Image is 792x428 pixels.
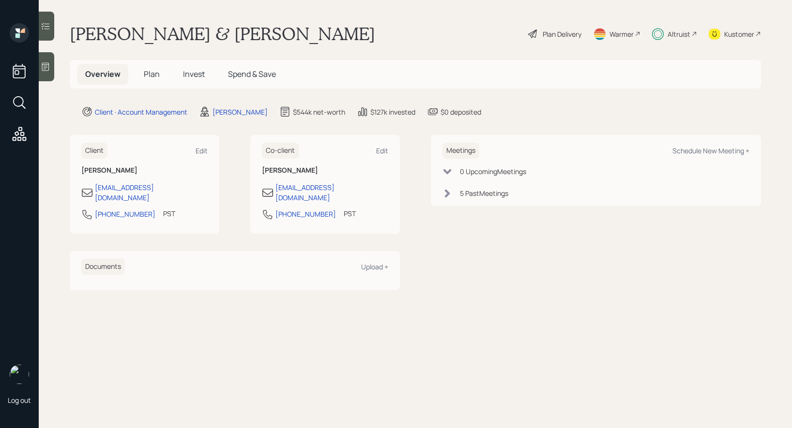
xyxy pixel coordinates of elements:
[609,29,634,39] div: Warmer
[724,29,754,39] div: Kustomer
[8,396,31,405] div: Log out
[361,262,388,271] div: Upload +
[460,166,526,177] div: 0 Upcoming Meeting s
[376,146,388,155] div: Edit
[81,166,208,175] h6: [PERSON_NAME]
[370,107,415,117] div: $127k invested
[275,209,336,219] div: [PHONE_NUMBER]
[81,259,125,275] h6: Documents
[460,188,508,198] div: 5 Past Meeting s
[543,29,581,39] div: Plan Delivery
[262,166,388,175] h6: [PERSON_NAME]
[144,69,160,79] span: Plan
[183,69,205,79] span: Invest
[85,69,121,79] span: Overview
[275,182,388,203] div: [EMAIL_ADDRESS][DOMAIN_NAME]
[668,29,690,39] div: Altruist
[672,146,749,155] div: Schedule New Meeting +
[441,107,481,117] div: $0 deposited
[70,23,375,44] h1: [PERSON_NAME] & [PERSON_NAME]
[228,69,276,79] span: Spend & Save
[95,182,208,203] div: [EMAIL_ADDRESS][DOMAIN_NAME]
[95,107,187,117] div: Client · Account Management
[262,143,299,159] h6: Co-client
[293,107,345,117] div: $544k net-worth
[163,208,175,219] div: PST
[95,209,155,219] div: [PHONE_NUMBER]
[196,146,208,155] div: Edit
[81,143,107,159] h6: Client
[213,107,268,117] div: [PERSON_NAME]
[10,365,29,384] img: treva-nostdahl-headshot.png
[442,143,479,159] h6: Meetings
[344,208,356,219] div: PST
